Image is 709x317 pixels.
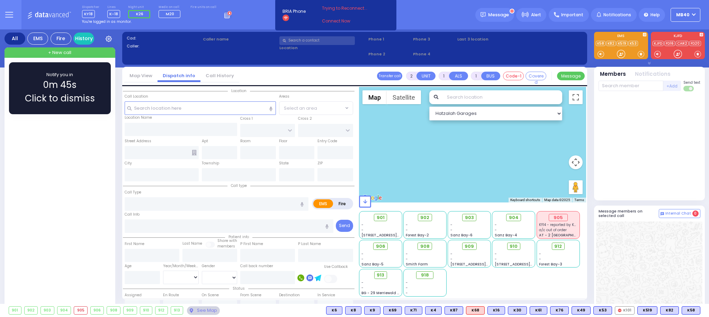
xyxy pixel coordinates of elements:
[457,36,520,42] label: Last 3 location
[420,214,429,221] span: 902
[158,72,200,79] a: Dispatch info
[539,227,567,233] span: a/c out of order
[557,72,585,80] button: Message
[5,33,25,45] div: All
[125,101,276,115] input: Search location here
[322,5,377,11] span: Trying to Reconnect...
[572,306,591,315] div: K49
[650,12,660,18] span: Help
[182,241,202,246] label: Last Name
[202,161,219,166] label: Township
[127,43,201,49] label: Caller:
[442,90,562,104] input: Search location
[664,41,675,46] a: FD16
[599,209,659,218] h5: Message members on selected call
[445,306,463,315] div: BLS
[125,115,152,120] label: Location Name
[406,290,444,296] div: -
[361,222,364,227] span: -
[377,272,384,279] span: 913
[128,5,153,9] label: Night unit
[155,307,168,314] div: 912
[495,233,517,238] span: Sanz Bay-4
[282,8,306,15] span: BRIA Phone
[202,263,215,269] label: Gender
[228,88,250,93] span: Location
[508,306,527,315] div: BLS
[279,292,300,298] label: Destination
[539,222,581,227] span: KY14 - reported by KY66
[487,306,505,315] div: BLS
[561,12,583,18] span: Important
[107,10,120,18] span: K-18
[376,243,385,250] span: 906
[466,306,485,315] div: ALS
[406,251,408,256] span: -
[107,5,120,9] label: Lines
[569,90,583,104] button: Toggle fullscreen view
[406,280,444,285] div: -
[202,292,219,298] label: On Scene
[450,256,452,262] span: -
[140,307,152,314] div: 910
[127,35,201,41] label: Cad:
[82,5,99,9] label: Dispatcher
[171,307,183,314] div: 913
[450,222,452,227] span: -
[676,41,689,46] a: CAR2
[635,70,671,78] button: Notifications
[229,286,248,291] span: Status
[362,90,387,104] button: Show street map
[73,33,94,45] a: History
[163,292,179,298] label: En Route
[217,238,237,243] small: Share with
[298,241,321,247] label: P Last Name
[279,36,355,45] input: Search a contact
[569,180,583,194] button: Drag Pegman onto the map to open Street View
[82,19,132,24] span: You're logged in as monitor.
[660,306,679,315] div: BLS
[683,85,694,92] label: Turn off text
[405,306,422,315] div: BLS
[125,263,132,269] label: Age
[361,280,364,285] span: -
[526,72,546,80] button: Covered
[660,306,679,315] div: K82
[225,234,252,239] span: Patient info
[313,199,333,208] label: EMS
[125,241,144,247] label: First Name
[615,306,635,315] div: K101
[539,251,541,256] span: -
[450,227,452,233] span: -
[503,72,524,80] button: Code-1
[107,307,120,314] div: 908
[554,243,562,250] span: 912
[364,306,380,315] div: BLS
[91,307,104,314] div: 906
[618,309,621,312] img: red-radio-icon.svg
[665,211,691,216] span: Internal Chat
[361,262,384,267] span: Sanz Bay-5
[43,78,77,92] span: 0m 45s
[550,306,569,315] div: K76
[406,285,444,290] div: -
[361,251,364,256] span: -
[569,155,583,169] button: Map camera controls
[637,306,657,315] div: BLS
[279,45,366,51] label: Location
[413,51,455,57] span: Phone 4
[676,12,690,18] span: MB40
[125,190,141,195] label: Call Type
[284,105,317,112] span: Select an area
[364,306,380,315] div: K9
[653,41,664,46] a: KJFD
[661,212,664,216] img: comment-alt.png
[594,34,648,39] label: EMS
[192,150,197,155] span: Other building occupants
[240,263,273,269] label: Call back number
[136,11,143,17] span: K26
[420,243,430,250] span: 908
[361,285,364,290] span: -
[317,292,335,298] label: In Service
[445,306,463,315] div: K87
